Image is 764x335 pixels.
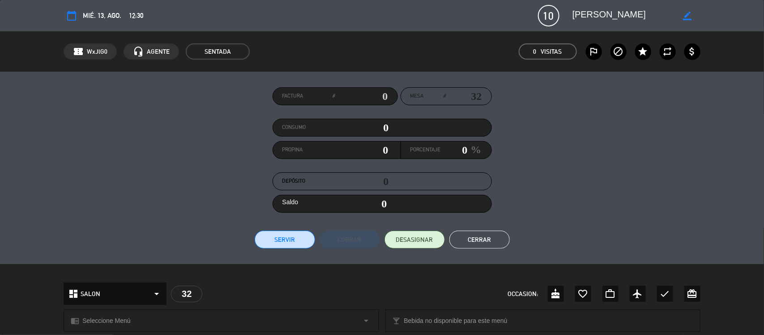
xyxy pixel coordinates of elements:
label: Consumo [282,123,336,132]
i: airplanemode_active [632,288,643,299]
i: work_outline [605,288,616,299]
i: chrome_reader_mode [71,317,79,325]
i: dashboard [68,288,79,299]
button: Servir [255,231,315,249]
button: Cobrar [320,231,380,249]
span: confirmation_number [73,46,84,57]
input: 0 [335,143,388,157]
em: # [333,92,335,101]
span: DESASIGNAR [396,235,433,245]
i: calendar_today [66,10,77,21]
button: DESASIGNAR [384,231,445,249]
label: Depósito [282,177,336,186]
i: outlined_flag [589,46,599,57]
i: repeat [662,46,673,57]
em: # [444,92,446,101]
input: 0 [336,121,389,134]
em: % [468,141,482,159]
i: headset_mic [133,46,144,57]
i: star [638,46,649,57]
label: Factura [282,92,335,101]
input: 0 [335,90,388,103]
i: card_giftcard [687,288,698,299]
label: Propina [282,146,336,155]
i: favorite_border [578,288,589,299]
span: WxJlG0 [87,47,107,57]
em: Visitas [541,47,562,57]
span: AGENTE [147,47,170,57]
span: SENTADA [186,43,250,60]
span: SALON [81,289,100,299]
span: 12:30 [129,10,143,21]
i: arrow_drop_down [361,315,372,326]
label: Saldo [282,197,299,207]
i: cake [551,288,561,299]
i: border_color [683,12,692,20]
span: Seleccione Menú [82,316,130,326]
span: Mesa [410,92,424,101]
div: 32 [171,286,202,302]
span: 10 [538,5,559,26]
i: block [613,46,624,57]
i: arrow_drop_down [151,288,162,299]
span: 0 [534,47,537,57]
span: mié. 13, ago. [83,10,121,21]
span: Bebida no disponible para este menú [404,316,508,326]
button: Cerrar [449,231,510,249]
input: number [446,90,482,103]
i: check [660,288,670,299]
button: calendar_today [64,8,80,24]
i: attach_money [687,46,698,57]
span: OCCASION: [508,289,538,299]
i: local_bar [393,317,401,325]
label: Porcentaje [410,146,441,155]
input: 0 [441,143,468,157]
